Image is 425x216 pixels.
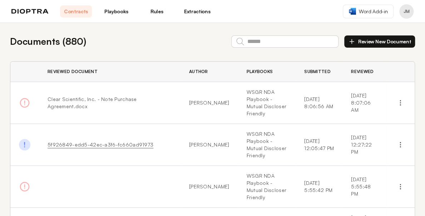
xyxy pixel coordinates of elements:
[48,96,137,109] span: Clear Scientific, Inc. - Note Purchase Agreement.docx
[181,166,238,208] td: [PERSON_NAME]
[342,82,386,124] td: [DATE] 8:07:06 AM
[11,9,49,14] img: logo
[181,124,238,166] td: [PERSON_NAME]
[141,5,173,18] a: Rules
[342,166,386,208] td: [DATE] 5:55:48 PM
[48,141,153,148] a: 5f926849-edd5-42ec-a3f6-fc660ad91973
[39,62,181,82] th: Reviewed Document
[246,172,287,201] a: WSGR NDA Playbook - Mutual Discloser Friendly
[19,139,30,150] img: Done
[343,5,394,18] a: Word Add-in
[344,35,415,48] button: Review New Document
[342,62,386,82] th: Reviewed
[60,5,92,18] a: Contracts
[10,34,86,48] h2: Documents ( 880 )
[399,4,414,19] button: Profile menu
[246,130,287,159] a: WSGR NDA Playbook - Mutual Discloser Friendly
[296,166,342,208] td: [DATE] 5:55:42 PM
[359,8,387,15] span: Word Add-in
[296,62,342,82] th: Submitted
[181,5,213,18] a: Extractions
[296,82,342,124] td: [DATE] 8:06:56 AM
[181,82,238,124] td: [PERSON_NAME]
[181,62,238,82] th: Author
[349,8,356,15] img: word
[342,124,386,166] td: [DATE] 12:27:22 PM
[238,62,296,82] th: Playbooks
[100,5,132,18] a: Playbooks
[296,124,342,166] td: [DATE] 12:05:47 PM
[246,88,287,117] a: WSGR NDA Playbook - Mutual Discloser Friendly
